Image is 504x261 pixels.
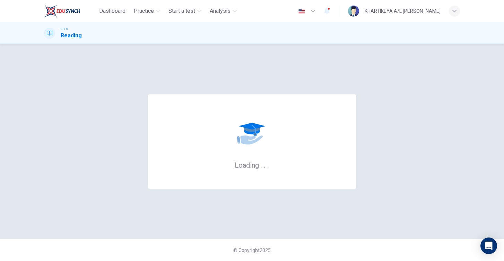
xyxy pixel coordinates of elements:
a: EduSynch logo [44,4,96,18]
button: Start a test [166,5,204,17]
h6: . [267,159,269,170]
img: en [297,9,306,14]
h6: . [263,159,266,170]
button: Dashboard [96,5,128,17]
span: CEFR [61,27,68,31]
button: Analysis [207,5,240,17]
span: Analysis [210,7,231,15]
div: KHARTIKEYA A/L [PERSON_NAME] [365,7,441,15]
h1: Reading [61,31,82,40]
span: Dashboard [99,7,125,15]
span: Practice [134,7,154,15]
img: Profile picture [348,6,359,17]
h6: . [260,159,262,170]
div: Open Intercom Messenger [480,237,497,254]
h6: Loading [235,160,269,169]
span: Start a test [168,7,195,15]
span: © Copyright 2025 [233,248,271,253]
button: Practice [131,5,163,17]
img: EduSynch logo [44,4,80,18]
